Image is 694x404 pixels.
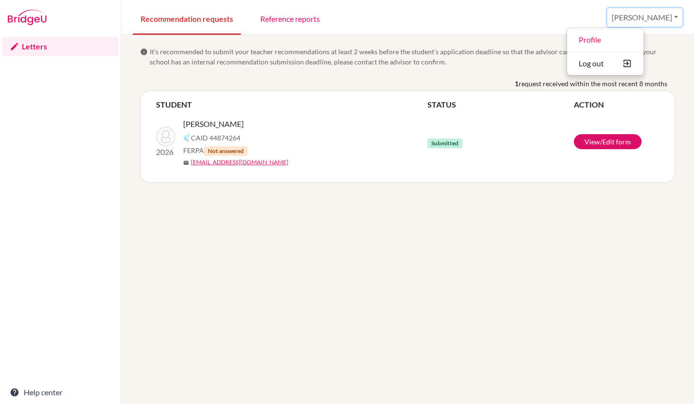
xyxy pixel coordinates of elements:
span: mail [183,160,189,166]
span: FERPA [183,145,248,156]
span: Submitted [427,139,462,148]
button: Log out [567,56,644,71]
a: View/Edit form [574,134,642,149]
ul: [PERSON_NAME] [567,28,644,76]
span: request received within the most recent 8 months [519,78,667,89]
a: Letters [2,37,119,56]
img: Bridge-U [8,10,47,25]
a: Help center [2,383,119,402]
img: Craft, Robert [156,127,175,146]
img: Common App logo [183,134,191,141]
th: STATUS [427,99,574,110]
span: Not answered [204,146,248,156]
span: CAID 44874264 [191,133,240,143]
th: STUDENT [156,99,427,110]
th: ACTION [574,99,659,110]
b: 1 [515,78,519,89]
span: info [140,48,148,56]
span: [PERSON_NAME] [183,118,244,130]
a: Profile [567,32,644,47]
a: [EMAIL_ADDRESS][DOMAIN_NAME] [191,158,288,167]
p: 2026 [156,146,175,158]
button: [PERSON_NAME] [607,8,682,27]
a: Recommendation requests [133,1,241,35]
a: Reference reports [252,1,328,35]
span: It’s recommended to submit your teacher recommendations at least 2 weeks before the student’s app... [150,47,675,67]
